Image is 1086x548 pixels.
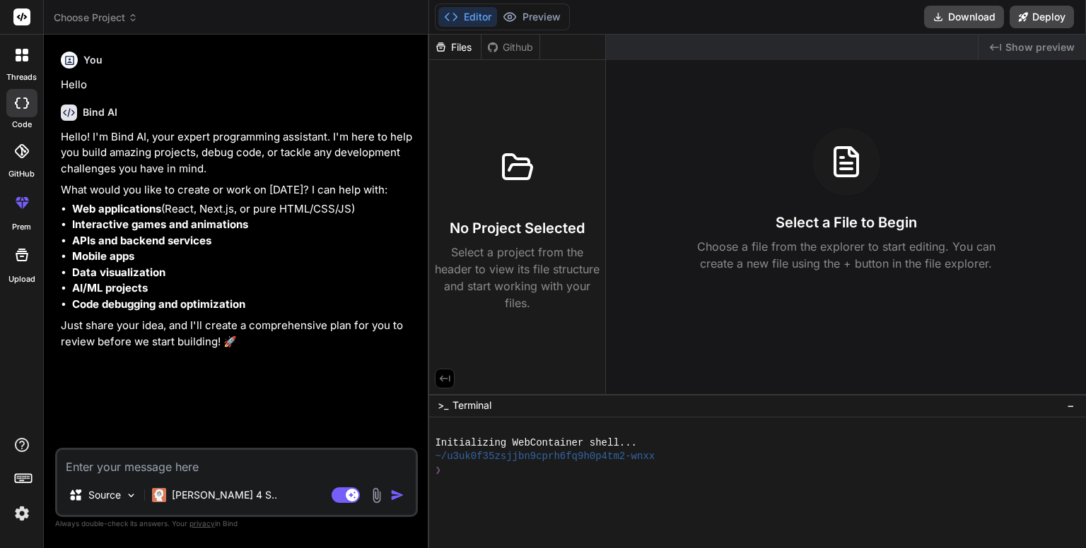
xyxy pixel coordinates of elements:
p: [PERSON_NAME] 4 S.. [172,488,277,502]
img: attachment [368,487,385,504]
strong: Interactive games and animations [72,218,248,231]
span: ❯ [435,464,442,477]
li: (React, Next.js, or pure HTML/CSS/JS) [72,201,415,218]
img: settings [10,501,34,525]
h6: You [83,53,103,67]
p: What would you like to create or work on [DATE]? I can help with: [61,182,415,198]
p: Hello [61,77,415,93]
button: Deploy [1010,6,1074,28]
div: Files [429,40,481,54]
strong: Mobile apps [72,249,134,263]
img: Pick Models [125,489,137,501]
span: >_ [438,398,448,412]
strong: Data visualization [72,266,165,279]
img: Claude 4 Sonnet [152,488,166,502]
button: Editor [438,7,497,27]
span: Show preview [1005,40,1075,54]
label: GitHub [8,168,35,180]
strong: Web applications [72,202,161,215]
p: Select a project from the header to view its file structure and start working with your files. [435,244,600,311]
img: icon [390,488,404,502]
h3: No Project Selected [450,218,585,238]
button: Preview [497,7,566,27]
label: code [12,119,32,131]
span: Initializing WebContainer shell... [435,436,637,450]
span: ~/u3uk0f35zsjjbn9cprh6fq9h0p4tm2-wnxx [435,450,655,463]
p: Always double-check its answers. Your in Bind [55,517,418,530]
strong: AI/ML projects [72,281,148,294]
button: − [1064,394,1078,417]
h6: Bind AI [83,105,117,119]
label: Upload [8,273,35,285]
h3: Select a File to Begin [776,213,917,232]
div: Github [481,40,539,54]
label: prem [12,221,31,233]
p: Hello! I'm Bind AI, your expert programming assistant. I'm here to help you build amazing project... [61,129,415,177]
p: Source [88,488,121,502]
span: Choose Project [54,11,138,25]
button: Download [924,6,1004,28]
span: privacy [189,519,215,528]
span: − [1067,398,1075,412]
strong: APIs and backend services [72,234,211,247]
p: Choose a file from the explorer to start editing. You can create a new file using the + button in... [688,238,1005,272]
strong: Code debugging and optimization [72,297,245,311]
label: threads [6,71,37,83]
span: Terminal [452,398,491,412]
p: Just share your idea, and I'll create a comprehensive plan for you to review before we start buil... [61,318,415,350]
